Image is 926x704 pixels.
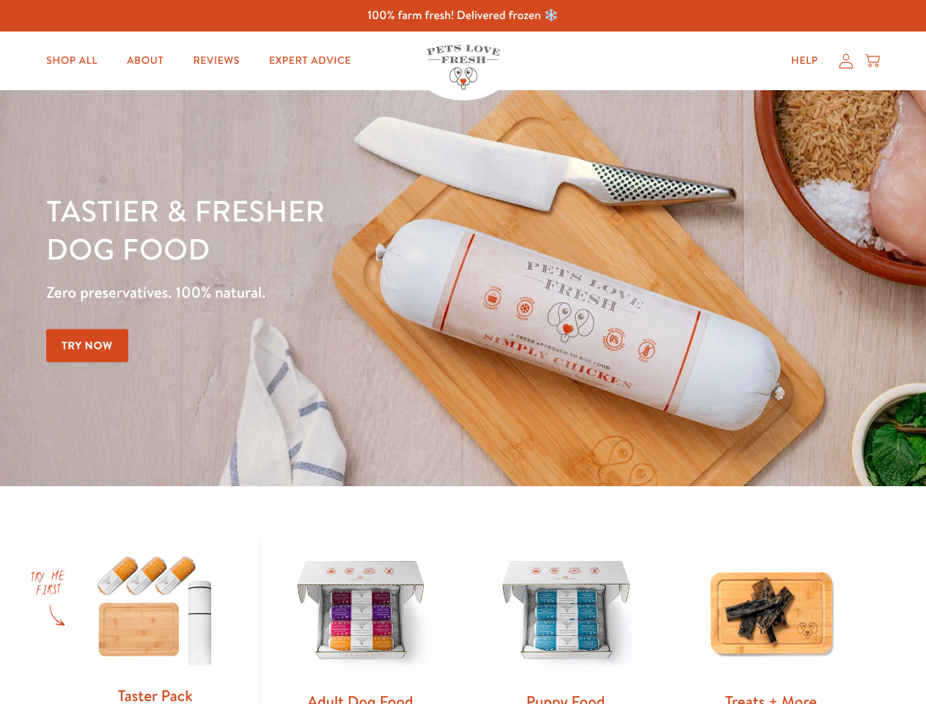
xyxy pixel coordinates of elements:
a: Expert Advice [257,46,363,76]
a: About [115,46,175,76]
a: Reviews [181,46,251,76]
img: Pets Love Fresh [427,45,500,89]
h1: Tastier & fresher dog food [46,191,602,268]
a: Shop All [34,46,109,76]
a: Help [779,46,830,76]
a: Try Now [46,329,128,362]
p: Zero preservatives. 100% natural. [46,279,602,306]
